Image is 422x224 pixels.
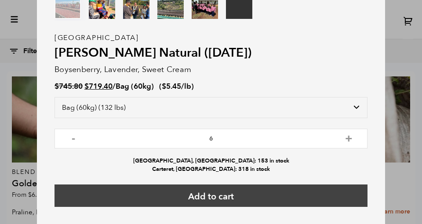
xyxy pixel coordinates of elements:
li: Carteret, [GEOGRAPHIC_DATA]: 318 in stock [55,165,367,173]
span: $ [162,81,166,91]
span: / [113,81,116,91]
bdi: 745.80 [55,81,83,91]
span: /lb [181,81,191,91]
button: + [343,133,354,142]
bdi: 5.45 [162,81,181,91]
span: Bag (60kg) [116,81,154,91]
button: - [68,133,79,142]
bdi: 719.40 [84,81,113,91]
span: ( ) [159,81,194,91]
p: Boysenberry, Lavender, Sweet Cream [55,64,367,76]
button: Add to cart [55,184,367,207]
span: $ [84,81,89,91]
li: [GEOGRAPHIC_DATA], [GEOGRAPHIC_DATA]: 153 in stock [55,157,367,165]
span: $ [55,81,59,91]
h2: [PERSON_NAME] Natural ([DATE]) [55,46,367,61]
